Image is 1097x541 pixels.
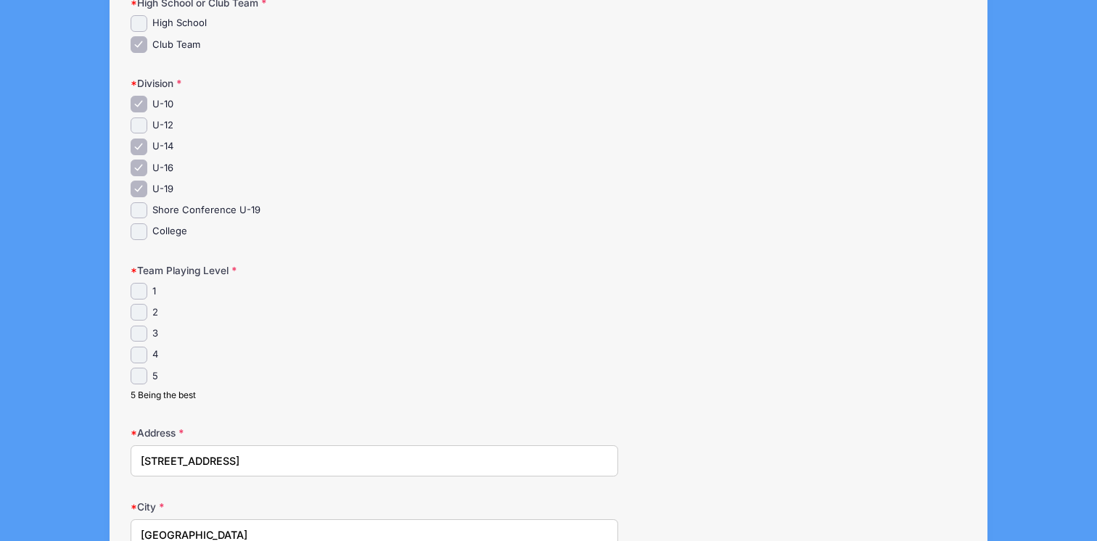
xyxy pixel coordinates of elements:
label: 3 [152,326,158,341]
label: U-10 [152,97,173,112]
label: U-16 [152,161,173,175]
label: Division [131,76,409,91]
label: U-19 [152,182,173,197]
label: U-14 [152,139,173,154]
label: U-12 [152,118,173,133]
label: Address [131,426,409,440]
label: College [152,224,187,239]
label: 4 [152,347,158,362]
label: Club Team [152,38,200,52]
label: 2 [152,305,158,320]
label: High School [152,16,207,30]
label: City [131,500,409,514]
label: Team Playing Level [131,263,409,278]
label: 5 [152,369,158,384]
label: 1 [152,284,156,299]
label: Shore Conference U-19 [152,203,260,218]
div: 5 Being the best [131,389,618,402]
